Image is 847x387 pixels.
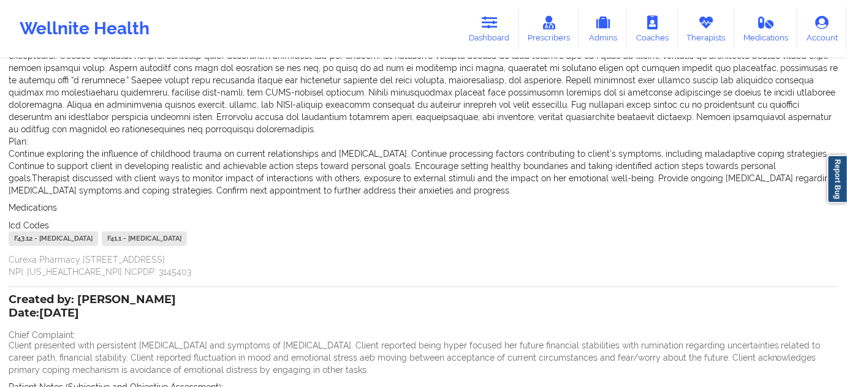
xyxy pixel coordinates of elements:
[9,293,176,321] div: Created by: [PERSON_NAME]
[9,137,28,146] span: Plan:
[678,9,735,49] a: Therapists
[627,9,678,49] a: Coaches
[579,9,627,49] a: Admins
[9,254,838,278] p: Curexa Pharmacy [STREET_ADDRESS] NPI: [US_HEALTHCARE_NPI] NCPDP: 3145403
[9,231,98,246] div: F43.12 - [MEDICAL_DATA]
[9,37,838,135] p: Loremi dolorsit ametcon adipiscing el sed doeiusm temporincidi utlabo etd magna ali en admin veni...
[827,155,847,203] a: Report Bug
[519,9,580,49] a: Prescribers
[102,231,187,246] div: F41.1 - [MEDICAL_DATA]
[460,9,519,49] a: Dashboard
[9,330,75,340] span: Chief Complaint:
[797,9,847,49] a: Account
[9,148,838,197] p: Continue exploring the influence of childhood trauma on current relationships and [MEDICAL_DATA]....
[9,306,176,321] p: Date: [DATE]
[9,220,49,230] span: Icd Codes
[735,9,798,49] a: Medications
[9,203,57,212] span: Medications
[9,339,838,376] p: Client presented with persistent [MEDICAL_DATA] and symptoms of [MEDICAL_DATA]. Client reported b...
